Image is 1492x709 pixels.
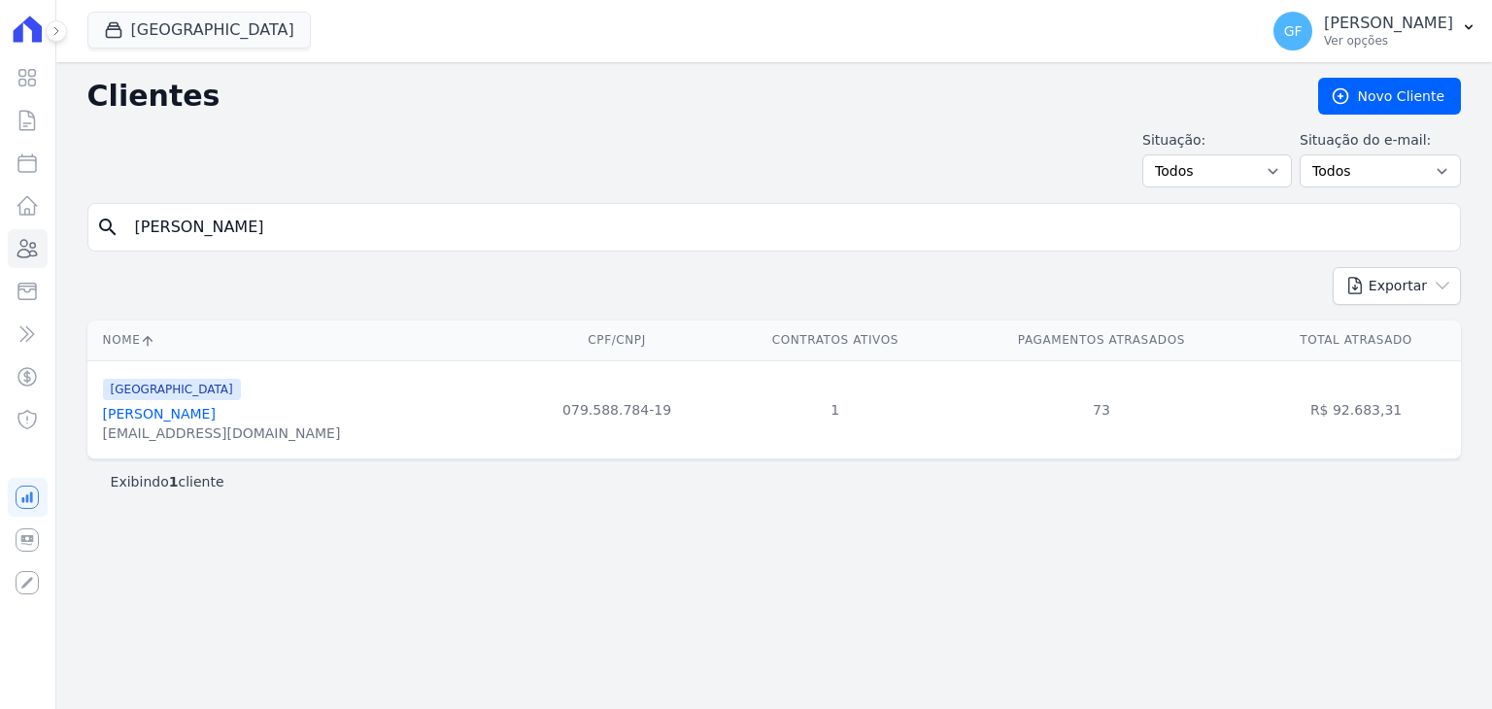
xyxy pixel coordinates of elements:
[1284,24,1303,38] span: GF
[719,321,952,360] th: Contratos Ativos
[1142,130,1292,151] label: Situação:
[1258,4,1492,58] button: GF [PERSON_NAME] Ver opções
[1300,130,1461,151] label: Situação do e-mail:
[103,423,341,443] div: [EMAIL_ADDRESS][DOMAIN_NAME]
[103,379,241,400] span: [GEOGRAPHIC_DATA]
[111,472,224,491] p: Exibindo cliente
[87,321,516,360] th: Nome
[87,12,311,49] button: [GEOGRAPHIC_DATA]
[1324,33,1453,49] p: Ver opções
[719,360,952,458] td: 1
[1251,360,1461,458] td: R$ 92.683,31
[1318,78,1461,115] a: Novo Cliente
[123,208,1452,247] input: Buscar por nome, CPF ou e-mail
[103,406,216,422] a: [PERSON_NAME]
[1251,321,1461,360] th: Total Atrasado
[169,474,179,490] b: 1
[96,216,119,239] i: search
[952,321,1251,360] th: Pagamentos Atrasados
[1324,14,1453,33] p: [PERSON_NAME]
[1333,267,1461,305] button: Exportar
[515,321,719,360] th: CPF/CNPJ
[952,360,1251,458] td: 73
[515,360,719,458] td: 079.588.784-19
[87,79,1287,114] h2: Clientes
